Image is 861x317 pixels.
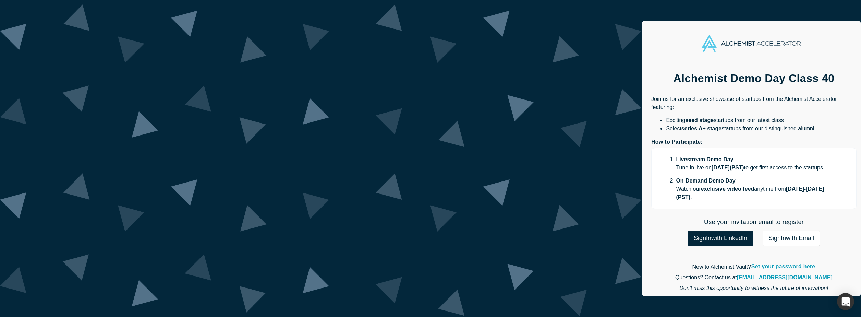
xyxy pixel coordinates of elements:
strong: series A+ stage [681,126,721,131]
p: Questions? Contact us at [651,273,857,282]
li: Select startups from our distinguished alumni [666,125,857,133]
strong: [DATE] ( PST ) [712,165,744,171]
div: Join us for an exclusive showcase of startups from the Alchemist Accelerator featuring: [651,95,857,209]
a: Set your password here [751,262,816,271]
strong: How to Participate: [651,139,703,145]
strong: On-Demand Demo Day [676,178,735,184]
li: Exciting startups from our latest class [666,116,857,125]
strong: seed stage [685,117,714,123]
a: [EMAIL_ADDRESS][DOMAIN_NAME] [737,274,833,280]
p: Tune in live on to get first access to the startups. [676,164,837,172]
a: SignInwith LinkedIn [688,231,753,246]
p: New to Alchemist Vault? [651,263,857,271]
p: Watch our anytime from . [676,185,837,201]
strong: Livestream Demo Day [676,156,733,162]
em: Don't miss this opportunity to witness the future of innovation! [679,285,828,291]
a: SignInwith Email [763,231,820,246]
img: Alchemist Accelerator Logo [702,35,801,52]
strong: exclusive video feed [701,186,754,192]
h1: Alchemist Demo Day Class 40 [651,71,857,85]
h2: Use your invitation email to register [651,219,857,226]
